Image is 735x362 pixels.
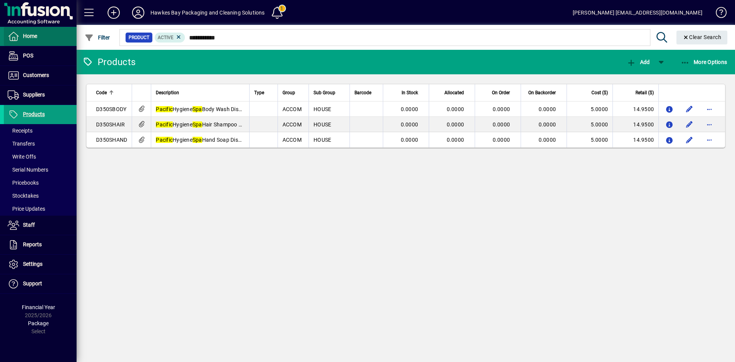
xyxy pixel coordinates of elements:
[83,31,112,44] button: Filter
[683,103,696,115] button: Edit
[493,137,510,143] span: 0.0000
[129,34,149,41] span: Product
[4,46,77,66] a: POS
[480,88,517,97] div: On Order
[401,137,418,143] span: 0.0000
[314,137,331,143] span: HOUSE
[4,235,77,254] a: Reports
[314,121,331,128] span: HOUSE
[401,121,418,128] span: 0.0000
[567,102,612,117] td: 5.0000
[4,255,77,274] a: Settings
[85,34,110,41] span: Filter
[8,193,39,199] span: Stocktakes
[156,121,277,128] span: Hygiene Hair Shampoo Dispenser Silver
[703,103,715,115] button: More options
[444,88,464,97] span: Allocated
[156,137,269,143] span: Hygiene Hand Soap Dispenser Silver
[683,134,696,146] button: Edit
[23,111,45,117] span: Products
[703,134,715,146] button: More options
[402,88,418,97] span: In Stock
[314,88,335,97] span: Sub Group
[703,118,715,131] button: More options
[8,154,36,160] span: Write Offs
[8,167,48,173] span: Serial Numbers
[627,59,650,65] span: Add
[493,121,510,128] span: 0.0000
[283,88,295,97] span: Group
[528,88,556,97] span: On Backorder
[150,7,265,19] div: Hawkes Bay Packaging and Cleaning Solutions
[82,56,136,68] div: Products
[4,150,77,163] a: Write Offs
[156,121,173,128] em: Pacific
[354,88,378,97] div: Barcode
[567,132,612,147] td: 5.0000
[612,132,658,147] td: 14.9500
[4,85,77,105] a: Suppliers
[4,66,77,85] a: Customers
[254,88,273,97] div: Type
[96,88,127,97] div: Code
[156,106,269,112] span: Hygiene Body Wash Dispenser Silver
[8,128,33,134] span: Receipts
[23,261,42,267] span: Settings
[676,31,728,44] button: Clear
[591,88,608,97] span: Cost ($)
[126,6,150,20] button: Profile
[156,88,245,97] div: Description
[447,121,464,128] span: 0.0000
[283,137,302,143] span: ACCOM
[158,35,173,40] span: Active
[567,117,612,132] td: 5.0000
[155,33,185,43] mat-chip: Activation Status: Active
[4,216,77,235] a: Staff
[683,118,696,131] button: Edit
[681,59,727,65] span: More Options
[401,106,418,112] span: 0.0000
[539,137,556,143] span: 0.0000
[4,163,77,176] a: Serial Numbers
[193,106,202,112] em: Spa
[96,121,125,128] span: D350SHAIR
[4,274,77,293] a: Support
[28,320,49,326] span: Package
[23,72,49,78] span: Customers
[8,206,45,212] span: Price Updates
[539,121,556,128] span: 0.0000
[193,137,202,143] em: Spa
[4,124,77,137] a: Receipts
[23,280,42,287] span: Support
[96,137,127,143] span: D350SHAND
[23,52,33,59] span: POS
[683,34,722,40] span: Clear Search
[612,102,658,117] td: 14.9500
[254,88,264,97] span: Type
[8,141,35,147] span: Transfers
[679,55,729,69] button: More Options
[354,88,371,97] span: Barcode
[710,2,725,26] a: Knowledge Base
[193,121,202,128] em: Spa
[612,117,658,132] td: 14.9500
[4,137,77,150] a: Transfers
[314,106,331,112] span: HOUSE
[447,137,464,143] span: 0.0000
[23,33,37,39] span: Home
[314,88,345,97] div: Sub Group
[526,88,563,97] div: On Backorder
[434,88,471,97] div: Allocated
[283,121,302,128] span: ACCOM
[156,88,179,97] span: Description
[4,27,77,46] a: Home
[22,304,55,310] span: Financial Year
[8,180,39,186] span: Pricebooks
[156,137,173,143] em: Pacific
[4,176,77,189] a: Pricebooks
[493,106,510,112] span: 0.0000
[625,55,652,69] button: Add
[539,106,556,112] span: 0.0000
[573,7,702,19] div: [PERSON_NAME] [EMAIL_ADDRESS][DOMAIN_NAME]
[492,88,510,97] span: On Order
